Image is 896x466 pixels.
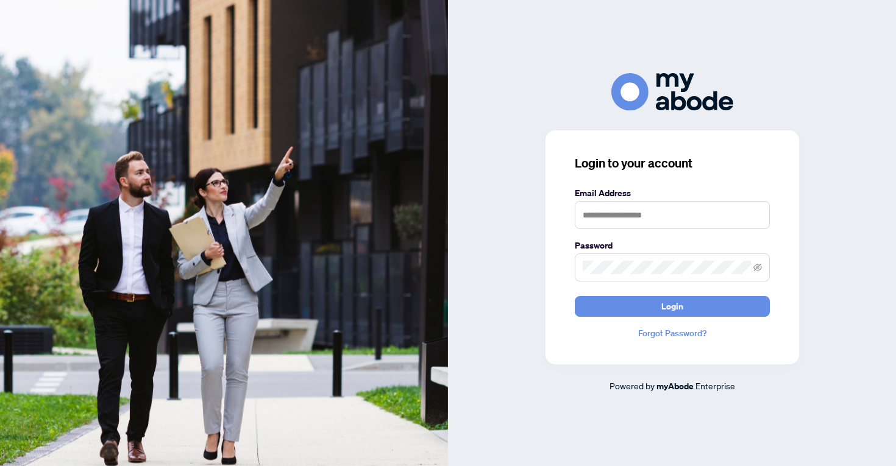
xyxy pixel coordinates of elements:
span: Enterprise [695,380,735,391]
a: myAbode [656,380,694,393]
label: Password [575,239,770,252]
button: Login [575,296,770,317]
span: Powered by [610,380,655,391]
span: Login [661,297,683,316]
a: Forgot Password? [575,327,770,340]
label: Email Address [575,186,770,200]
img: ma-logo [611,73,733,110]
span: eye-invisible [753,263,762,272]
h3: Login to your account [575,155,770,172]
